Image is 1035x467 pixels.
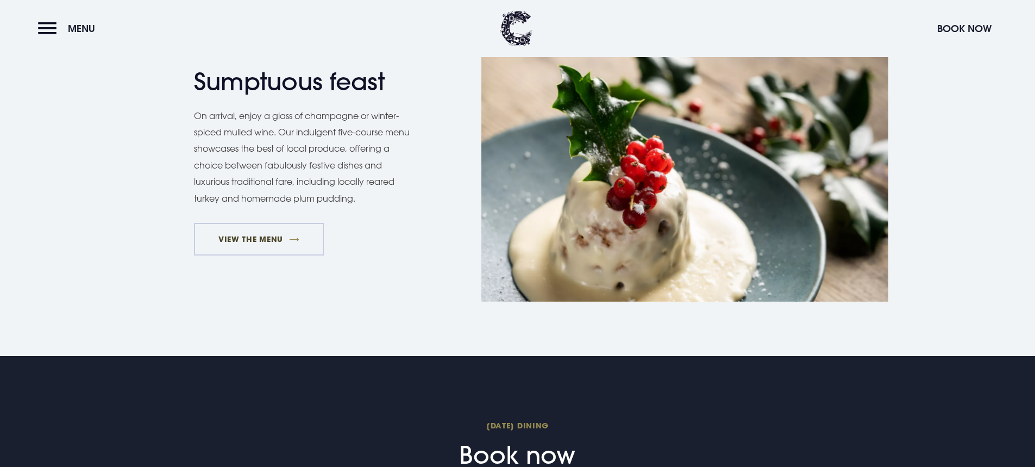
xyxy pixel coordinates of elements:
[68,22,95,35] span: Menu
[481,30,888,301] img: Christmas Day Dinner Northern Ireland
[259,420,776,431] span: [DATE] Dining
[194,67,406,96] h2: Sumptuous feast
[38,17,101,40] button: Menu
[932,17,997,40] button: Book Now
[194,223,324,256] a: VIEW THE MENU
[500,11,532,46] img: Clandeboye Lodge
[194,108,417,207] p: On arrival, enjoy a glass of champagne or winter-spiced mulled wine. Our indulgent five-course me...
